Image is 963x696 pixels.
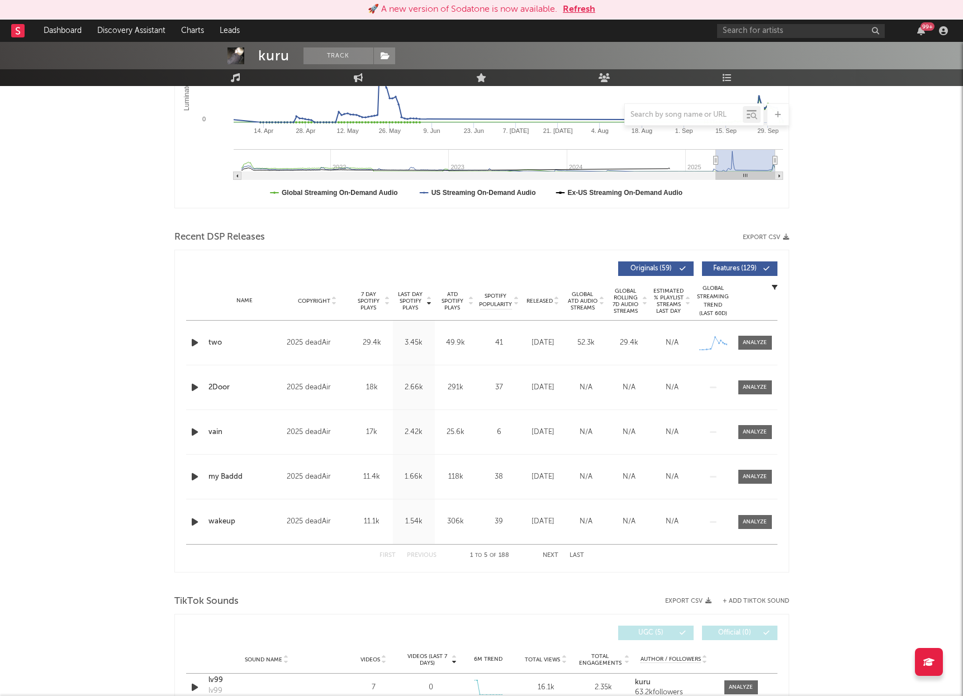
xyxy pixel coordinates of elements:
[438,337,474,349] div: 49.9k
[208,471,282,483] a: my Baddd
[208,516,282,527] a: wakeup
[303,47,373,64] button: Track
[208,427,282,438] a: vain
[702,626,777,640] button: Official(0)
[709,265,761,272] span: Features ( 129 )
[723,598,789,604] button: + Add TikTok Sound
[543,127,572,134] text: 21. [DATE]
[524,427,562,438] div: [DATE]
[459,549,520,562] div: 1 5 188
[396,471,432,483] div: 1.66k
[438,382,474,393] div: 291k
[438,516,474,527] div: 306k
[282,189,398,197] text: Global Streaming On-Demand Audio
[635,679,651,686] strong: kuru
[570,552,584,559] button: Last
[287,470,348,484] div: 2025 deadAir
[245,656,282,663] span: Sound Name
[336,127,359,134] text: 12. May
[757,127,779,134] text: 29. Sep
[635,679,713,687] a: kuru
[567,471,605,483] div: N/A
[423,127,440,134] text: 9. Jun
[287,426,348,439] div: 2025 deadAir
[618,626,694,640] button: UGC(5)
[463,127,483,134] text: 23. Jun
[502,127,529,134] text: 7. [DATE]
[653,427,691,438] div: N/A
[479,292,512,309] span: Spotify Popularity
[438,291,467,311] span: ATD Spotify Plays
[653,516,691,527] div: N/A
[917,26,925,35] button: 99+
[625,111,743,120] input: Search by song name or URL
[480,516,519,527] div: 39
[429,682,433,693] div: 0
[490,553,496,558] span: of
[348,682,400,693] div: 7
[462,655,514,664] div: 6M Trend
[475,553,482,558] span: to
[212,20,248,42] a: Leads
[89,20,173,42] a: Discovery Assistant
[258,47,290,64] div: kuru
[743,234,789,241] button: Export CSV
[641,656,701,663] span: Author / Followers
[208,675,325,686] a: lv99
[653,288,684,314] span: Estimated % Playlist Streams Last Day
[610,382,648,393] div: N/A
[665,598,711,604] button: Export CSV
[625,630,677,636] span: UGC ( 5 )
[524,382,562,393] div: [DATE]
[360,656,380,663] span: Videos
[567,291,598,311] span: Global ATD Audio Streams
[563,3,595,16] button: Refresh
[480,471,519,483] div: 38
[653,471,691,483] div: N/A
[675,127,692,134] text: 1. Sep
[174,595,239,608] span: TikTok Sounds
[431,189,535,197] text: US Streaming On-Demand Audio
[396,337,432,349] div: 3.45k
[524,516,562,527] div: [DATE]
[287,515,348,528] div: 2025 deadAir
[577,653,623,666] span: Total Engagements
[354,337,390,349] div: 29.4k
[524,337,562,349] div: [DATE]
[480,337,519,349] div: 41
[208,297,282,305] div: Name
[208,337,282,349] div: two
[610,516,648,527] div: N/A
[610,288,641,314] span: Global Rolling 7D Audio Streams
[396,427,432,438] div: 2.42k
[396,291,425,311] span: Last Day Spotify Plays
[524,471,562,483] div: [DATE]
[625,265,677,272] span: Originals ( 59 )
[567,382,605,393] div: N/A
[591,127,608,134] text: 4. Aug
[405,653,450,666] span: Videos (last 7 days)
[287,381,348,394] div: 2025 deadAir
[438,427,474,438] div: 25.6k
[610,471,648,483] div: N/A
[520,682,572,693] div: 16.1k
[480,427,519,438] div: 6
[354,516,390,527] div: 11.1k
[921,22,934,31] div: 99 +
[354,427,390,438] div: 17k
[254,127,273,134] text: 14. Apr
[567,337,605,349] div: 52.3k
[567,427,605,438] div: N/A
[208,382,282,393] a: 2Door
[396,516,432,527] div: 1.54k
[526,298,553,304] span: Released
[610,427,648,438] div: N/A
[298,298,330,304] span: Copyright
[173,20,212,42] a: Charts
[631,127,652,134] text: 18. Aug
[709,630,761,636] span: Official ( 0 )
